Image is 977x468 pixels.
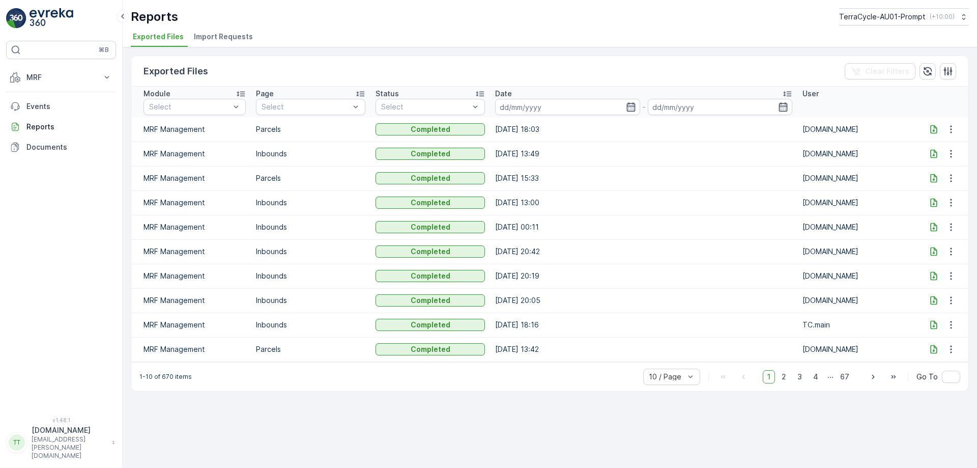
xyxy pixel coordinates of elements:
[251,215,370,239] td: Inbounds
[376,270,485,282] button: Completed
[797,190,917,215] td: [DOMAIN_NAME]
[251,264,370,288] td: Inbounds
[490,337,797,362] td: [DATE] 13:42
[490,190,797,215] td: [DATE] 13:00
[251,166,370,190] td: Parcels
[376,197,485,209] button: Completed
[6,67,116,88] button: MRF
[797,337,917,362] td: [DOMAIN_NAME]
[131,117,251,142] td: MRF Management
[836,370,854,383] span: 67
[6,425,116,460] button: TT[DOMAIN_NAME][EMAIL_ADDRESS][PERSON_NAME][DOMAIN_NAME]
[143,89,170,99] p: Module
[251,337,370,362] td: Parcels
[490,215,797,239] td: [DATE] 00:11
[6,96,116,117] a: Events
[763,370,775,383] span: 1
[131,288,251,313] td: MRF Management
[6,417,116,423] span: v 1.48.1
[376,148,485,160] button: Completed
[6,137,116,157] a: Documents
[797,313,917,337] td: TC.main
[411,320,450,330] p: Completed
[26,72,96,82] p: MRF
[490,264,797,288] td: [DATE] 20:19
[376,123,485,135] button: Completed
[131,142,251,166] td: MRF Management
[839,12,926,22] p: TerraCycle-AU01-Prompt
[251,313,370,337] td: Inbounds
[256,89,274,99] p: Page
[26,142,112,152] p: Documents
[797,117,917,142] td: [DOMAIN_NAME]
[262,102,350,112] p: Select
[797,215,917,239] td: [DOMAIN_NAME]
[495,89,512,99] p: Date
[642,101,646,113] p: -
[809,370,823,383] span: 4
[490,117,797,142] td: [DATE] 18:03
[411,173,450,183] p: Completed
[26,122,112,132] p: Reports
[797,288,917,313] td: [DOMAIN_NAME]
[30,8,73,29] img: logo_light-DOdMpM7g.png
[490,142,797,166] td: [DATE] 13:49
[251,190,370,215] td: Inbounds
[797,142,917,166] td: [DOMAIN_NAME]
[376,89,399,99] p: Status
[490,288,797,313] td: [DATE] 20:05
[131,215,251,239] td: MRF Management
[411,124,450,134] p: Completed
[131,9,178,25] p: Reports
[6,117,116,137] a: Reports
[32,435,107,460] p: [EMAIL_ADDRESS][PERSON_NAME][DOMAIN_NAME]
[797,239,917,264] td: [DOMAIN_NAME]
[9,434,25,451] div: TT
[845,63,915,79] button: Clear Filters
[99,46,109,54] p: ⌘B
[131,190,251,215] td: MRF Management
[131,166,251,190] td: MRF Management
[32,425,107,435] p: [DOMAIN_NAME]
[793,370,807,383] span: 3
[490,239,797,264] td: [DATE] 20:42
[139,373,192,381] p: 1-10 of 670 items
[6,8,26,29] img: logo
[251,239,370,264] td: Inbounds
[865,66,909,76] p: Clear Filters
[797,264,917,288] td: [DOMAIN_NAME]
[131,313,251,337] td: MRF Management
[495,99,640,115] input: dd/mm/yyyy
[251,142,370,166] td: Inbounds
[133,32,184,42] span: Exported Files
[648,99,792,115] input: dd/mm/yyyy
[381,102,469,112] p: Select
[411,344,450,354] p: Completed
[251,117,370,142] td: Parcels
[930,13,955,21] p: ( +10:00 )
[26,101,112,112] p: Events
[839,8,969,25] button: TerraCycle-AU01-Prompt(+10:00)
[376,319,485,331] button: Completed
[251,288,370,313] td: Inbounds
[411,198,450,208] p: Completed
[411,271,450,281] p: Completed
[194,32,253,42] span: Import Requests
[376,245,485,258] button: Completed
[827,370,834,383] p: ...
[131,239,251,264] td: MRF Management
[149,102,230,112] p: Select
[916,372,938,382] span: Go To
[411,149,450,159] p: Completed
[490,166,797,190] td: [DATE] 15:33
[797,166,917,190] td: [DOMAIN_NAME]
[376,294,485,307] button: Completed
[411,295,450,306] p: Completed
[411,222,450,232] p: Completed
[376,343,485,355] button: Completed
[802,89,819,99] p: User
[490,313,797,337] td: [DATE] 18:16
[411,246,450,257] p: Completed
[143,64,208,78] p: Exported Files
[131,264,251,288] td: MRF Management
